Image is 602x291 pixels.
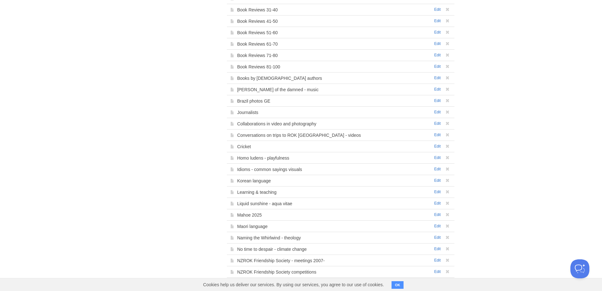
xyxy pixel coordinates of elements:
a: Idioms - common sayings visuals [237,167,302,172]
a: [PERSON_NAME] of the damned - music [237,87,319,92]
a: Edit [434,64,441,69]
a: Edit [434,144,441,149]
a: Edit [434,121,441,126]
span: Cookies help us deliver our services. By using our services, you agree to our use of cookies. [197,278,390,291]
a: NZROK Friendship Society - meetings 2007- [237,258,325,263]
a: Brazil photos GE [237,98,270,104]
a: Edit [434,98,441,103]
a: Edit [434,201,441,206]
a: Edit [434,110,441,114]
a: Edit [434,133,441,137]
a: Edit [434,19,441,23]
a: Edit [434,247,441,251]
button: OK [392,281,404,289]
a: Edit [434,269,441,274]
a: Book Reviews 61-70 [237,41,277,47]
a: Edit [434,224,441,228]
a: Book Reviews 31-40 [237,7,277,12]
a: Edit [434,76,441,80]
a: Collaborations in video and photography [237,121,316,126]
a: Liquid sunshine - aqua vitae [237,201,292,206]
a: Edit [434,41,441,46]
a: No time to despair - climate change [237,247,307,252]
a: Journalists [237,110,258,115]
a: Korean language [237,178,271,183]
a: Edit [434,235,441,240]
a: Edit [434,258,441,263]
a: NZROK Friendship Society competitions [237,269,316,275]
a: Learning & teaching [237,190,277,195]
a: Mahoe 2025 [237,212,262,218]
a: Book Reviews 51-60 [237,30,277,35]
a: Edit [434,53,441,57]
a: Book Reviews 71-80 [237,53,277,58]
iframe: Help Scout Beacon - Open [570,259,589,278]
a: Edit [434,190,441,194]
a: Edit [434,212,441,217]
a: Maori language [237,224,268,229]
a: Edit [434,167,441,171]
a: Edit [434,7,441,12]
a: Cricket [237,144,251,149]
a: Naming the Whirlwind - theology [237,235,301,240]
a: Book Reviews 41-50 [237,19,277,24]
a: Edit [434,178,441,183]
a: Book Reviews 81-100 [237,64,280,69]
a: Homo ludens - playfulness [237,155,289,161]
a: Conversations on trips to ROK [GEOGRAPHIC_DATA] - videos [237,133,361,138]
a: Books by [DEMOGRAPHIC_DATA] authors [237,76,322,81]
a: Edit [434,30,441,35]
a: Edit [434,87,441,92]
a: Edit [434,155,441,160]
